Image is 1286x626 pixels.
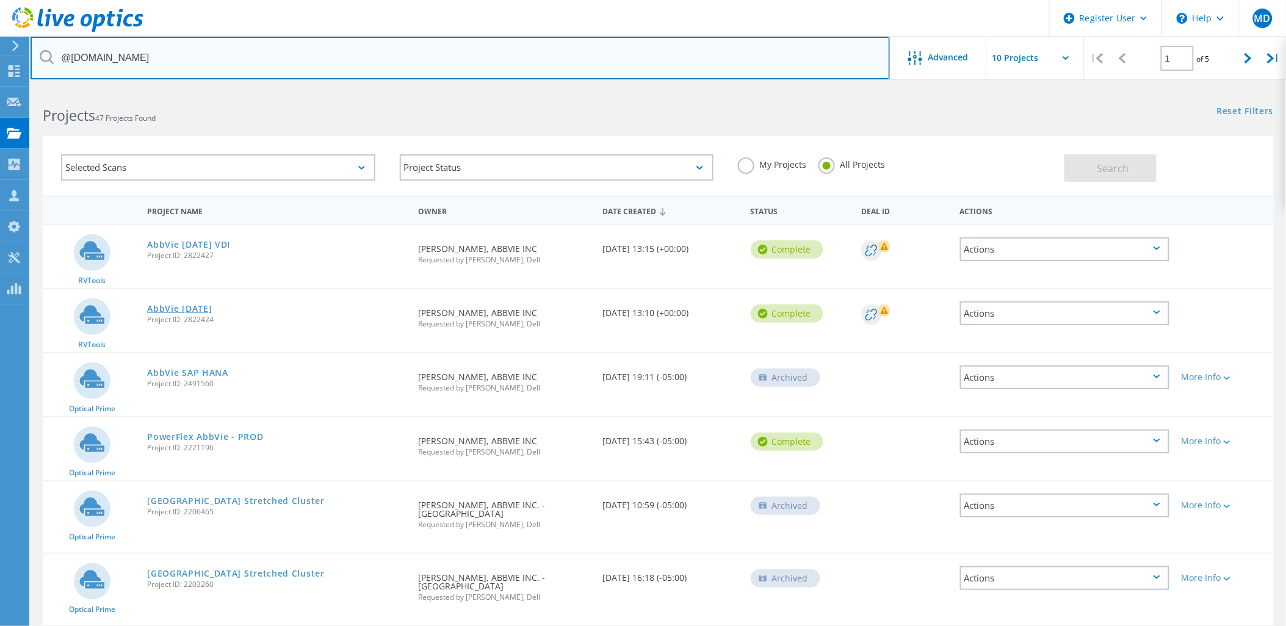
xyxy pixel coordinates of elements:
div: Deal Id [855,199,953,221]
div: Complete [751,433,823,451]
div: [DATE] 16:18 (-05:00) [597,554,745,594]
span: Project ID: 2822427 [147,252,406,259]
span: RVTools [78,277,106,284]
input: Search projects by name, owner, ID, company, etc [31,37,890,79]
a: Reset Filters [1217,107,1274,117]
span: Project ID: 2221196 [147,444,406,452]
div: [PERSON_NAME], ABBVIE INC. - [GEOGRAPHIC_DATA] [412,554,597,613]
a: AbbVie SAP HANA [147,369,228,377]
div: Selected Scans [61,154,375,181]
svg: \n [1177,13,1188,24]
span: Requested by [PERSON_NAME], Dell [418,256,591,264]
div: More Info [1182,437,1268,445]
div: [PERSON_NAME], ABBVIE INC [412,289,597,340]
div: Actions [954,199,1176,221]
div: More Info [1182,574,1268,582]
button: Search [1064,154,1157,182]
span: Project ID: 2491560 [147,380,406,387]
div: [PERSON_NAME], ABBVIE INC [412,353,597,404]
div: [DATE] 15:43 (-05:00) [597,417,745,458]
div: Actions [960,566,1169,590]
a: Live Optics Dashboard [12,26,143,34]
span: Requested by [PERSON_NAME], Dell [418,594,591,601]
div: Complete [751,240,823,259]
div: Owner [412,199,597,221]
label: All Projects [818,157,885,169]
span: Advanced [928,53,969,62]
div: More Info [1182,373,1268,381]
div: Date Created [597,199,745,222]
div: Complete [751,304,823,323]
a: PowerFlex AbbVie - PROD [147,433,263,441]
div: [DATE] 10:59 (-05:00) [597,481,745,522]
span: Search [1097,162,1129,175]
span: of 5 [1197,54,1210,64]
span: Requested by [PERSON_NAME], Dell [418,384,591,392]
div: Archived [751,497,820,515]
a: [GEOGRAPHIC_DATA] Stretched Cluster [147,497,325,505]
a: AbbVie [DATE] VDI [147,240,230,249]
span: 47 Projects Found [95,113,156,123]
div: Actions [960,365,1169,389]
span: Project ID: 2206465 [147,508,406,516]
span: Optical Prime [69,533,115,541]
div: Actions [960,494,1169,517]
div: | [1261,37,1286,80]
b: Projects [43,106,95,125]
span: Requested by [PERSON_NAME], Dell [418,521,591,528]
div: Project Status [400,154,714,181]
span: Requested by [PERSON_NAME], Dell [418,320,591,328]
div: Actions [960,237,1169,261]
span: Optical Prime [69,606,115,613]
div: Archived [751,369,820,387]
div: Actions [960,430,1169,453]
div: Project Name [141,199,412,221]
span: Requested by [PERSON_NAME], Dell [418,448,591,456]
span: Optical Prime [69,469,115,477]
div: [PERSON_NAME], ABBVIE INC [412,225,597,276]
a: AbbVie [DATE] [147,304,212,313]
a: [GEOGRAPHIC_DATA] Stretched Cluster [147,569,325,578]
label: My Projects [738,157,806,169]
div: [PERSON_NAME], ABBVIE INC. - [GEOGRAPHIC_DATA] [412,481,597,541]
span: Optical Prime [69,405,115,412]
span: MD [1254,13,1271,23]
div: Archived [751,569,820,588]
div: Actions [960,301,1169,325]
div: More Info [1182,501,1268,509]
div: Status [745,199,856,221]
div: [DATE] 13:10 (+00:00) [597,289,745,329]
span: Project ID: 2822424 [147,316,406,323]
div: [DATE] 19:11 (-05:00) [597,353,745,394]
span: Project ID: 2203260 [147,581,406,588]
div: [PERSON_NAME], ABBVIE INC [412,417,597,468]
span: RVTools [78,341,106,348]
div: | [1085,37,1110,80]
div: [DATE] 13:15 (+00:00) [597,225,745,265]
